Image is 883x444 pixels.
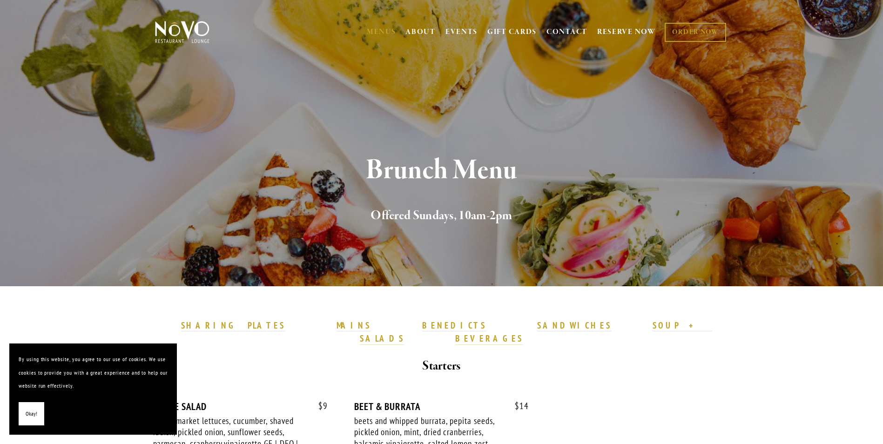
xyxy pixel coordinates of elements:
[405,27,436,37] a: ABOUT
[422,320,486,332] a: BENEDICTS
[19,402,44,426] button: Okay!
[506,401,529,411] span: 14
[422,358,460,374] strong: Starters
[170,155,713,186] h1: Brunch Menu
[181,320,285,332] a: SHARING PLATES
[537,320,612,332] a: SANDWICHES
[445,27,478,37] a: EVENTS
[170,206,713,226] h2: Offered Sundays, 10am-2pm
[337,320,371,332] a: MAINS
[26,407,37,421] span: Okay!
[546,23,587,41] a: CONTACT
[455,333,523,344] strong: BEVERAGES
[360,320,712,345] a: SOUP + SALADS
[153,401,328,412] div: HOUSE SALAD
[19,353,168,393] p: By using this website, you agree to our use of cookies. We use cookies to provide you with a grea...
[337,320,371,331] strong: MAINS
[318,400,323,411] span: $
[9,343,177,435] section: Cookie banner
[665,23,726,42] a: ORDER NOW
[455,333,523,345] a: BEVERAGES
[487,23,537,41] a: GIFT CARDS
[309,401,328,411] span: 9
[422,320,486,331] strong: BENEDICTS
[367,27,396,37] a: MENUS
[515,400,519,411] span: $
[181,320,285,331] strong: SHARING PLATES
[354,401,529,412] div: BEET & BURRATA
[597,23,656,41] a: RESERVE NOW
[153,20,211,44] img: Novo Restaurant &amp; Lounge
[537,320,612,331] strong: SANDWICHES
